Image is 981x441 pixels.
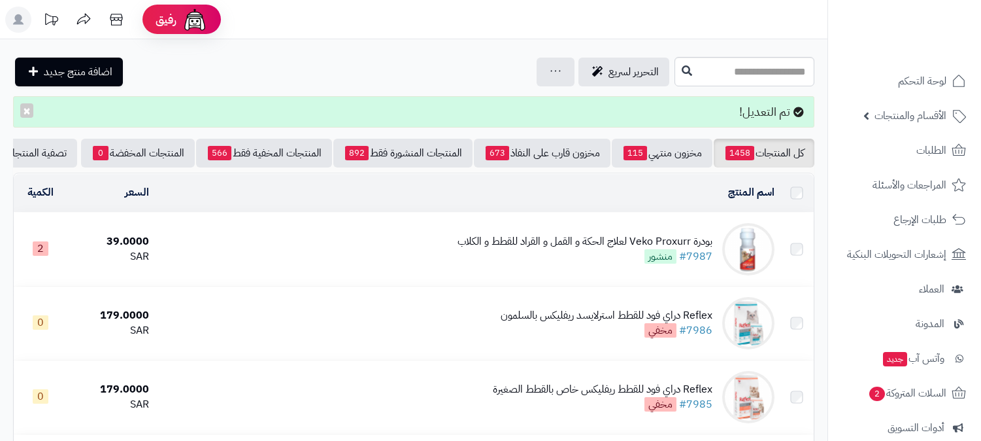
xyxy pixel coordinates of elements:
[125,185,149,200] a: السعر
[345,146,369,160] span: 892
[644,323,676,338] span: مخفي
[578,58,669,86] a: التحرير لسريع
[868,384,946,402] span: السلات المتروكة
[4,145,67,161] span: تصفية المنتجات
[836,273,973,305] a: العملاء
[873,176,946,194] span: المراجعات والأسئلة
[44,64,112,80] span: اضافة منتج جديد
[608,64,659,80] span: التحرير لسريع
[624,146,647,160] span: 115
[196,139,332,168] a: المنتجات المخفية فقط566
[892,10,969,37] img: logo-2.png
[73,249,149,264] div: SAR
[644,249,676,264] span: منشور
[916,315,944,333] span: المدونة
[486,146,509,160] span: 673
[679,323,712,338] a: #7986
[836,65,973,97] a: لوحة التحكم
[182,7,208,33] img: ai-face.png
[888,419,944,437] span: أدوات التسويق
[847,245,946,264] span: إشعارات التحويلات البنكية
[73,308,149,323] div: 179.0000
[73,234,149,249] div: 39.0000
[333,139,473,168] a: المنتجات المنشورة فقط892
[836,239,973,270] a: إشعارات التحويلات البنكية
[679,397,712,412] a: #7985
[457,234,712,249] div: بودرة Veko Proxurr لعلاج الحكة و القمل و القراد للقطط و الكلاب
[474,139,610,168] a: مخزون قارب على النفاذ673
[13,96,814,128] div: تم التعديل!
[73,323,149,338] div: SAR
[836,343,973,374] a: وآتس آبجديد
[15,58,123,86] a: اضافة منتج جديد
[869,387,886,402] span: 2
[612,139,712,168] a: مخزون منتهي115
[722,297,774,349] img: Reflex دراي فود للقطط استرلايسد ريفليكس بالسلمون
[73,397,149,412] div: SAR
[27,185,54,200] a: الكمية
[722,371,774,423] img: Reflex دراي فود للقطط ريفليكس خاص بالقطط الصغيرة
[35,7,67,36] a: تحديثات المنصة
[883,352,907,366] span: جديد
[836,378,973,409] a: السلات المتروكة2
[882,349,944,368] span: وآتس آب
[644,397,676,412] span: مخفي
[836,169,973,201] a: المراجعات والأسئلة
[679,249,712,264] a: #7987
[81,139,195,168] a: المنتجات المخفضة0
[916,141,946,160] span: الطلبات
[898,72,946,90] span: لوحة التحكم
[725,146,754,160] span: 1458
[493,382,712,397] div: Reflex دراي فود للقطط ريفليكس خاص بالقطط الصغيرة
[728,185,774,200] a: اسم المنتج
[20,103,33,118] button: ×
[714,139,814,168] a: كل المنتجات1458
[836,308,973,340] a: المدونة
[33,315,48,330] span: 0
[33,389,48,404] span: 0
[156,12,176,27] span: رفيق
[93,146,108,160] span: 0
[919,280,944,298] span: العملاء
[722,223,774,275] img: بودرة Veko Proxurr لعلاج الحكة و القمل و القراد للقطط و الكلاب
[874,107,946,125] span: الأقسام والمنتجات
[73,382,149,397] div: 179.0000
[208,146,231,160] span: 566
[501,308,712,323] div: Reflex دراي فود للقطط استرلايسد ريفليكس بالسلمون
[33,241,48,256] span: 2
[893,211,946,229] span: طلبات الإرجاع
[836,135,973,166] a: الطلبات
[836,204,973,236] a: طلبات الإرجاع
